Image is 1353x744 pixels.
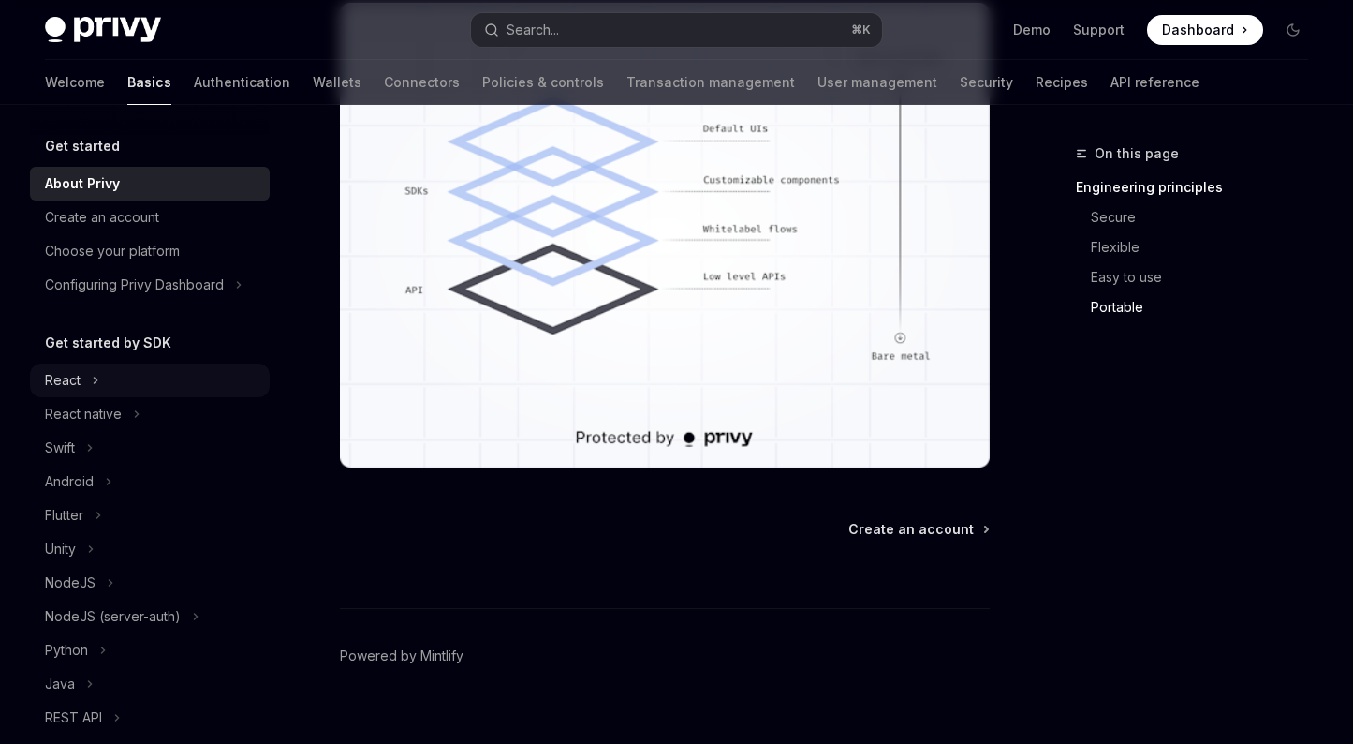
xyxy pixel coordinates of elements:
a: Portable [1076,292,1323,322]
a: Engineering principles [1076,172,1323,202]
div: Python [45,639,88,662]
button: React [30,364,270,397]
a: User management [817,60,937,105]
a: Support [1073,21,1125,39]
span: On this page [1095,142,1179,165]
div: NodeJS (server-auth) [45,605,181,628]
a: Welcome [45,60,105,105]
a: Demo [1013,21,1051,39]
div: Flutter [45,504,83,527]
button: Swift [30,431,270,465]
h5: Get started by SDK [45,332,171,354]
a: Recipes [1036,60,1088,105]
a: Create an account [30,201,270,234]
a: Authentication [194,60,290,105]
button: Flutter [30,498,270,532]
a: About Privy [30,167,270,201]
button: REST API [30,701,270,735]
span: ⌘ K [851,22,871,37]
button: Python [30,633,270,667]
a: Flexible [1076,232,1323,262]
button: Unity [30,532,270,566]
button: Configuring Privy Dashboard [30,268,270,302]
div: Swift [45,437,75,459]
div: NodeJS [45,572,96,594]
button: NodeJS [30,566,270,600]
div: React [45,369,81,392]
button: Toggle dark mode [1278,15,1308,45]
a: Powered by Mintlify [340,647,463,665]
a: Choose your platform [30,234,270,268]
div: React native [45,403,122,425]
div: REST API [45,707,102,729]
div: Search... [507,19,559,41]
a: Easy to use [1076,262,1323,292]
a: Create an account [848,520,988,539]
div: Unity [45,538,76,560]
span: Create an account [848,520,974,539]
div: Android [45,470,94,493]
a: Dashboard [1147,15,1263,45]
a: Secure [1076,202,1323,232]
a: Connectors [384,60,460,105]
a: Policies & controls [482,60,604,105]
h5: Get started [45,135,120,157]
a: API reference [1110,60,1199,105]
span: Dashboard [1162,21,1234,39]
img: images/Customization.png [340,3,990,468]
a: Transaction management [626,60,795,105]
div: Java [45,673,75,695]
div: About Privy [45,172,120,195]
button: Search...⌘K [471,13,882,47]
button: React native [30,397,270,431]
a: Security [960,60,1013,105]
button: Java [30,667,270,701]
img: dark logo [45,17,161,43]
div: Configuring Privy Dashboard [45,274,224,296]
div: Choose your platform [45,240,180,262]
a: Wallets [313,60,361,105]
button: Android [30,465,270,498]
button: NodeJS (server-auth) [30,600,270,633]
a: Basics [127,60,171,105]
div: Create an account [45,206,159,229]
